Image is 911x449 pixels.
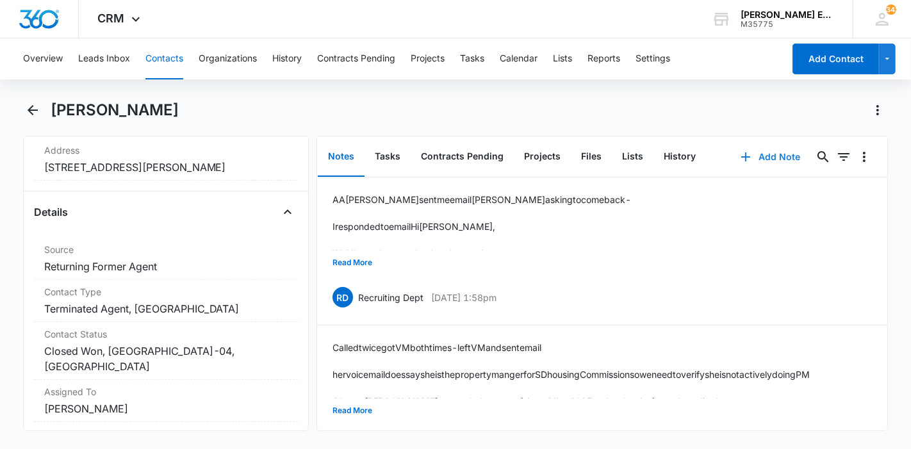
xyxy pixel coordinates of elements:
div: Address[STREET_ADDRESS][PERSON_NAME] [34,138,298,181]
button: Add Contact [792,44,879,74]
button: Projects [514,137,571,177]
h1: [PERSON_NAME] [51,101,179,120]
button: Calendar [500,38,538,79]
dd: [PERSON_NAME] [44,401,288,416]
button: Settings [636,38,670,79]
button: Add Note [728,142,813,172]
button: Organizations [199,38,257,79]
button: Contracts Pending [411,137,514,177]
button: Overview [23,38,63,79]
p: Also per [PERSON_NAME] we need to have proof she paid her 2025 realtor dues before onboarding her. [332,395,810,408]
p: Called twice got VM both times - left VM and sent email [332,341,810,354]
button: Projects [411,38,445,79]
span: CRM [98,12,125,25]
button: Overflow Menu [854,147,874,167]
span: RD [332,287,353,307]
div: account id [741,20,834,29]
div: Contact TypeTerminated Agent, [GEOGRAPHIC_DATA] [34,280,298,322]
p: [DATE] 1:58pm [431,291,497,304]
button: Read More [332,250,372,275]
button: Notes [318,137,365,177]
label: Tags [44,427,288,441]
label: Assigned To [44,385,288,398]
button: Tasks [365,137,411,177]
button: Leads Inbox [78,38,130,79]
p: her voicemail does say she is the property manger for SD housing Commission so we need to verify ... [332,368,810,381]
p: Recruiting Dept [358,291,423,304]
button: Actions [867,100,888,120]
button: Filters [833,147,854,167]
label: Source [44,243,288,256]
button: Contracts Pending [317,38,395,79]
button: History [653,137,706,177]
label: Address [44,143,288,157]
span: 343 [886,4,896,15]
div: Assigned To[PERSON_NAME] [34,380,298,422]
dd: Terminated Agent, [GEOGRAPHIC_DATA] [44,301,288,316]
button: Read More [332,398,372,423]
button: Search... [813,147,833,167]
div: Contact StatusClosed Won, [GEOGRAPHIC_DATA]-04, [GEOGRAPHIC_DATA] [34,322,298,380]
button: Files [571,137,612,177]
button: Reports [587,38,620,79]
button: Lists [553,38,572,79]
button: History [272,38,302,79]
div: SourceReturning Former Agent [34,238,298,280]
div: account name [741,10,834,20]
button: Lists [612,137,653,177]
button: Contacts [145,38,183,79]
button: Tasks [460,38,484,79]
dd: Returning Former Agent [44,259,288,274]
h4: Details [34,204,68,220]
label: Contact Type [44,285,288,298]
div: notifications count [886,4,896,15]
label: Contact Status [44,327,288,341]
button: Close [277,202,298,222]
dd: Closed Won, [GEOGRAPHIC_DATA]-04, [GEOGRAPHIC_DATA] [44,343,288,374]
dd: [STREET_ADDRESS][PERSON_NAME] [44,159,288,175]
button: Back [23,100,43,120]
